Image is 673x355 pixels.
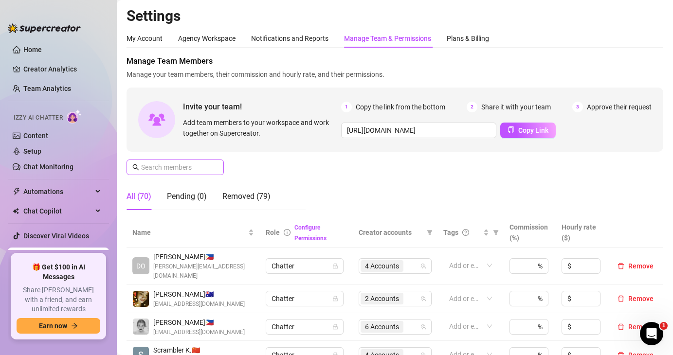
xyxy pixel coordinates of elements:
span: Name [132,227,246,238]
span: filter [493,230,499,235]
span: arrow-right [71,322,78,329]
img: deia jane boiser [133,291,149,307]
span: 2 Accounts [361,293,403,304]
span: lock [332,296,338,302]
span: Manage Team Members [127,55,663,67]
span: search [132,164,139,171]
span: 3 [572,102,583,112]
span: Automations [23,184,92,199]
div: Plans & Billing [447,33,489,44]
a: Creator Analytics [23,61,101,77]
span: delete [618,323,624,330]
span: team [420,296,426,302]
span: 6 Accounts [365,321,399,332]
span: [PERSON_NAME] 🇵🇭 [153,317,245,328]
img: AI Chatter [67,109,82,124]
span: delete [618,263,624,269]
span: 2 [467,102,477,112]
span: Earn now [39,322,67,330]
span: Remove [628,295,654,302]
div: My Account [127,33,163,44]
span: Share [PERSON_NAME] with a friend, and earn unlimited rewards [17,285,100,314]
span: thunderbolt [13,188,20,195]
span: [PERSON_NAME] 🇵🇭 [153,251,254,262]
span: Invite your team! [183,101,341,113]
span: lock [332,263,338,269]
span: Chatter [272,259,338,273]
span: Remove [628,323,654,331]
span: Manage your team members, their commission and hourly rate, and their permissions. [127,69,663,80]
span: team [420,263,426,269]
input: Search members [141,162,210,173]
span: lock [332,324,338,330]
span: [PERSON_NAME][EMAIL_ADDRESS][DOMAIN_NAME] [153,262,254,281]
span: Tags [443,227,458,238]
a: Team Analytics [23,85,71,92]
a: Discover Viral Videos [23,232,89,240]
span: Add team members to your workspace and work together on Supercreator. [183,117,337,139]
div: Notifications and Reports [251,33,328,44]
span: Remove [628,262,654,270]
span: Share it with your team [481,102,551,112]
span: filter [427,230,433,235]
a: Chat Monitoring [23,163,73,171]
button: Remove [614,260,657,272]
a: Setup [23,147,41,155]
button: Copy Link [500,123,556,138]
span: filter [491,225,501,240]
a: Configure Permissions [294,224,327,242]
span: 1 [660,322,668,330]
span: [PERSON_NAME] 🇦🇺 [153,289,245,300]
div: Agency Workspace [178,33,236,44]
span: Copy the link from the bottom [356,102,445,112]
span: 4 Accounts [365,261,399,271]
iframe: Intercom live chat [640,322,663,345]
span: 2 Accounts [365,293,399,304]
th: Hourly rate ($) [556,218,608,248]
span: 🎁 Get $100 in AI Messages [17,263,100,282]
span: info-circle [284,229,291,236]
th: Commission (%) [504,218,556,248]
a: Content [23,132,48,140]
span: 6 Accounts [361,321,403,333]
span: Role [266,229,280,236]
h2: Settings [127,7,663,25]
span: Izzy AI Chatter [14,113,63,123]
button: Remove [614,321,657,333]
span: Chatter [272,319,338,334]
div: Removed (79) [222,191,271,202]
span: Creator accounts [359,227,423,238]
button: Remove [614,293,657,304]
a: Home [23,46,42,53]
div: All (70) [127,191,151,202]
span: Copy Link [518,126,548,134]
span: copy [508,126,514,133]
span: question-circle [462,229,469,236]
span: DO [136,261,146,271]
span: 4 Accounts [361,260,403,272]
button: Earn nowarrow-right [17,318,100,334]
img: logo-BBDzfeDw.svg [8,23,81,33]
span: Approve their request [587,102,652,112]
img: Chat Copilot [13,208,19,214]
th: Name [127,218,260,248]
span: Chat Copilot [23,203,92,219]
span: team [420,324,426,330]
span: 1 [341,102,352,112]
img: Audrey Elaine [133,319,149,335]
span: delete [618,295,624,302]
div: Pending (0) [167,191,207,202]
span: filter [425,225,435,240]
span: [EMAIL_ADDRESS][DOMAIN_NAME] [153,328,245,337]
span: [EMAIL_ADDRESS][DOMAIN_NAME] [153,300,245,309]
span: Chatter [272,291,338,306]
div: Manage Team & Permissions [344,33,431,44]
